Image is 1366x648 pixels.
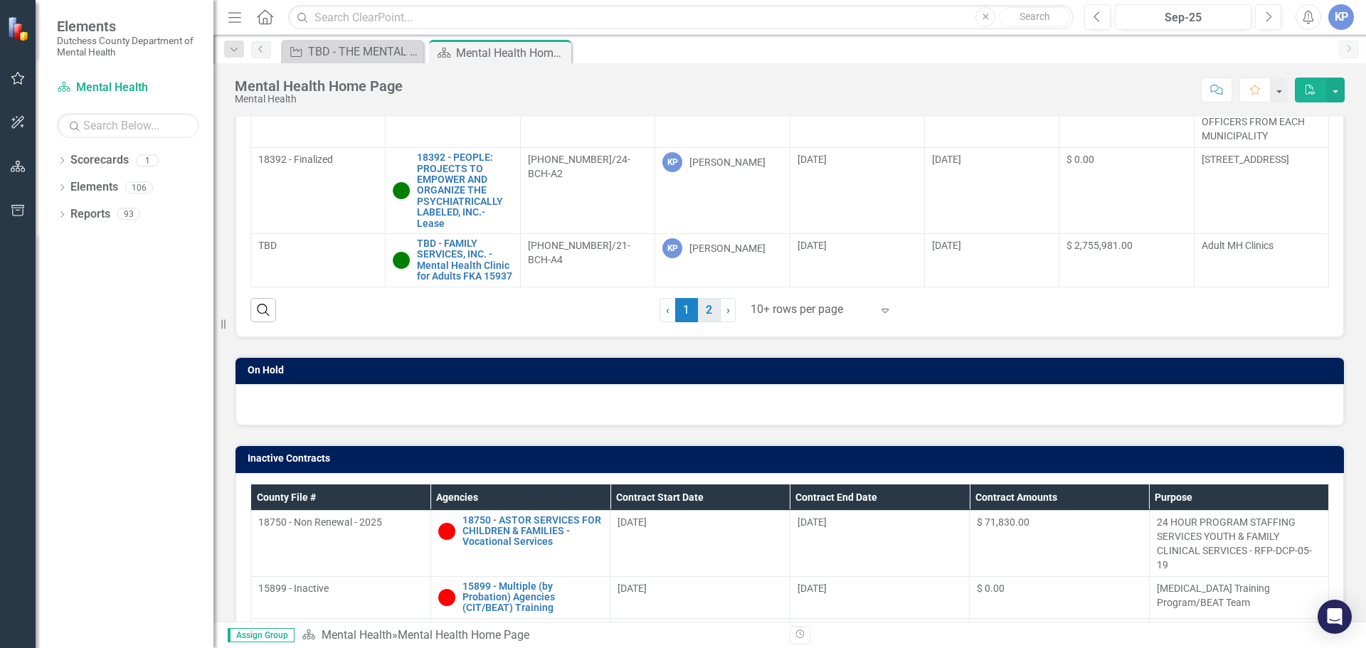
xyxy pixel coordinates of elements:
[70,152,129,169] a: Scorecards
[1066,154,1094,165] span: $ 0.00
[417,238,512,282] a: TBD - FAMILY SERVICES, INC. - Mental Health Clinic for Adults FKA 15937
[1059,233,1194,287] td: Double-Click to Edit
[228,628,295,642] span: Assign Group
[798,154,827,165] span: [DATE]
[302,627,779,644] div: »
[7,16,32,41] img: ClearPoint Strategy
[970,576,1150,618] td: Double-Click to Edit
[235,78,403,94] div: Mental Health Home Page
[57,35,199,58] small: Dutchess County Department of Mental Health
[520,148,655,234] td: Double-Click to Edit
[726,303,730,317] span: ›
[610,576,790,618] td: Double-Click to Edit
[999,7,1070,27] button: Search
[655,148,790,234] td: Double-Click to Edit
[1157,583,1270,608] span: [MEDICAL_DATA] Training Program/BEAT Team
[798,516,827,528] span: [DATE]
[1059,148,1194,234] td: Double-Click to Edit
[520,233,655,287] td: Double-Click to Edit
[970,510,1150,576] td: Double-Click to Edit
[386,148,520,234] td: Double-Click to Edit Right Click for Context Menu
[251,576,431,618] td: Double-Click to Edit
[798,583,827,594] span: [DATE]
[798,240,827,251] span: [DATE]
[1202,238,1321,253] p: Adult MH Clinics
[258,516,382,528] span: 18750 - Non Renewal - 2025
[1115,4,1251,30] button: Sep-25
[977,516,1029,528] span: $ 71,830.00
[1194,233,1328,287] td: Double-Click to Edit
[924,148,1059,234] td: Double-Click to Edit
[618,583,647,594] span: [DATE]
[70,206,110,223] a: Reports
[258,240,277,251] span: TBD
[235,94,403,105] div: Mental Health
[662,238,682,258] div: KP
[308,43,420,60] div: TBD - THE MENTAL HEALTH ASSOCIATION OF [US_STATE][GEOGRAPHIC_DATA], INC. dba Vibrant - Helpline B...
[666,303,669,317] span: ‹
[438,523,455,540] img: Inactive
[251,148,386,234] td: Double-Click to Edit
[932,240,961,251] span: [DATE]
[393,182,410,199] img: Active
[258,154,333,165] span: 18392 - Finalized
[1157,515,1322,572] p: 24 HOUR PROGRAM STAFFING SERVICES YOUTH & FAMILY CLINICAL SERVICES - RFP-DCP-05-19
[618,516,647,528] span: [DATE]
[398,628,529,642] div: Mental Health Home Page
[1020,11,1050,22] span: Search
[430,576,610,618] td: Double-Click to Edit Right Click for Context Menu
[456,44,568,62] div: Mental Health Home Page
[662,152,682,172] div: KP
[57,18,199,35] span: Elements
[462,581,603,614] a: 15899 - Multiple (by Probation) Agencies (CIT/BEAT) Training
[528,154,630,179] span: [PHONE_NUMBER]/24-BCH-A2
[430,510,610,576] td: Double-Click to Edit Right Click for Context Menu
[251,510,431,576] td: Double-Click to Edit
[386,233,520,287] td: Double-Click to Edit Right Click for Context Menu
[528,240,630,265] span: [PHONE_NUMBER]/21-BCH-A4
[57,113,199,138] input: Search Below...
[689,155,766,169] div: [PERSON_NAME]
[70,179,118,196] a: Elements
[417,152,512,229] a: 18392 - PEOPLE: PROJECTS TO EMPOWER AND ORGANIZE THE PSYCHIATRICALLY LABELED, INC.- Lease
[610,510,790,576] td: Double-Click to Edit
[117,208,140,221] div: 93
[698,298,721,322] a: 2
[1318,600,1352,634] div: Open Intercom Messenger
[675,298,698,322] span: 1
[790,510,970,576] td: Double-Click to Edit
[932,154,961,165] span: [DATE]
[322,628,392,642] a: Mental Health
[1202,154,1289,165] span: [STREET_ADDRESS]
[438,589,455,606] img: Inactive
[258,583,329,594] span: 15899 - Inactive
[248,365,1337,376] h3: On Hold
[125,181,153,193] div: 106
[1149,510,1329,576] td: Double-Click to Edit
[462,515,603,548] a: 18750 - ASTOR SERVICES FOR CHILDREN & FAMILIES - Vocational Services
[288,5,1074,30] input: Search ClearPoint...
[136,154,159,166] div: 1
[1066,240,1133,251] span: $ 2,755,981.00
[924,233,1059,287] td: Double-Click to Edit
[790,576,970,618] td: Double-Click to Edit
[1328,4,1354,30] button: KP
[1120,9,1246,26] div: Sep-25
[790,233,924,287] td: Double-Click to Edit
[689,241,766,255] div: [PERSON_NAME]
[251,233,386,287] td: Double-Click to Edit
[248,453,1337,464] h3: Inactive Contracts
[1194,148,1328,234] td: Double-Click to Edit
[655,233,790,287] td: Double-Click to Edit
[57,80,199,96] a: Mental Health
[977,583,1005,594] span: $ 0.00
[1149,576,1329,618] td: Double-Click to Edit
[393,252,410,269] img: Active
[285,43,420,60] a: TBD - THE MENTAL HEALTH ASSOCIATION OF [US_STATE][GEOGRAPHIC_DATA], INC. dba Vibrant - Helpline B...
[790,148,924,234] td: Double-Click to Edit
